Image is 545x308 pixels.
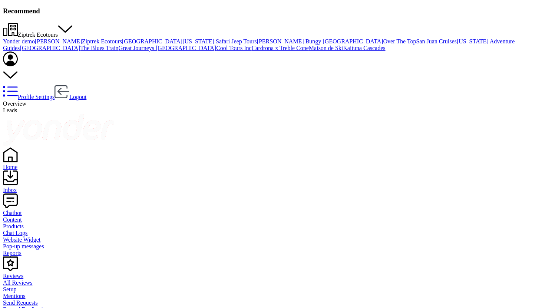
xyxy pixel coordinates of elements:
h3: Recommend [3,7,542,15]
a: Cool Tours Inc [216,45,251,51]
a: All Reviews [3,279,542,286]
div: Chatbot [3,210,542,216]
a: Cardrona x Treble Cone [252,45,309,51]
a: Maison de Ski [309,45,343,51]
a: [US_STATE] Safari Jeep Tours [182,38,257,44]
a: [US_STATE] Adventure Guides [3,38,515,51]
img: yonder-white-logo.png [3,114,114,146]
a: Logout [54,94,86,100]
a: San Juan Cruises [416,38,456,44]
a: Yonder demo [3,38,35,44]
a: Reviews [3,266,542,279]
span: Ziptrek Ecotours [18,32,58,38]
a: [GEOGRAPHIC_DATA] [122,38,182,44]
div: Reviews [3,273,542,279]
a: Inbox [3,180,542,193]
a: Mentions [3,293,542,299]
a: Kaituna Cascades [343,45,385,51]
a: Setup [3,286,542,293]
a: Send Requests [3,299,542,306]
a: Profile Settings [3,94,54,100]
a: Chat Logs [3,230,542,236]
a: Reports [3,250,542,256]
div: Home [3,164,542,170]
a: Home [3,157,542,170]
span: Leads [3,107,17,113]
a: [PERSON_NAME] [35,38,82,44]
a: Great Journeys [GEOGRAPHIC_DATA] [119,45,217,51]
a: Ziptrek Ecotours [82,38,122,44]
a: The Blues Train [80,45,118,51]
a: [GEOGRAPHIC_DATA] [20,45,80,51]
a: Products [3,223,542,230]
a: [PERSON_NAME] Bungy [GEOGRAPHIC_DATA] [257,38,383,44]
a: Content [3,216,542,223]
div: Inbox [3,187,542,193]
a: Over The Top [383,38,416,44]
a: Pop-up messages [3,243,542,250]
a: Website Widget [3,236,542,243]
span: Overview [3,100,26,107]
a: Chatbot [3,203,542,216]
